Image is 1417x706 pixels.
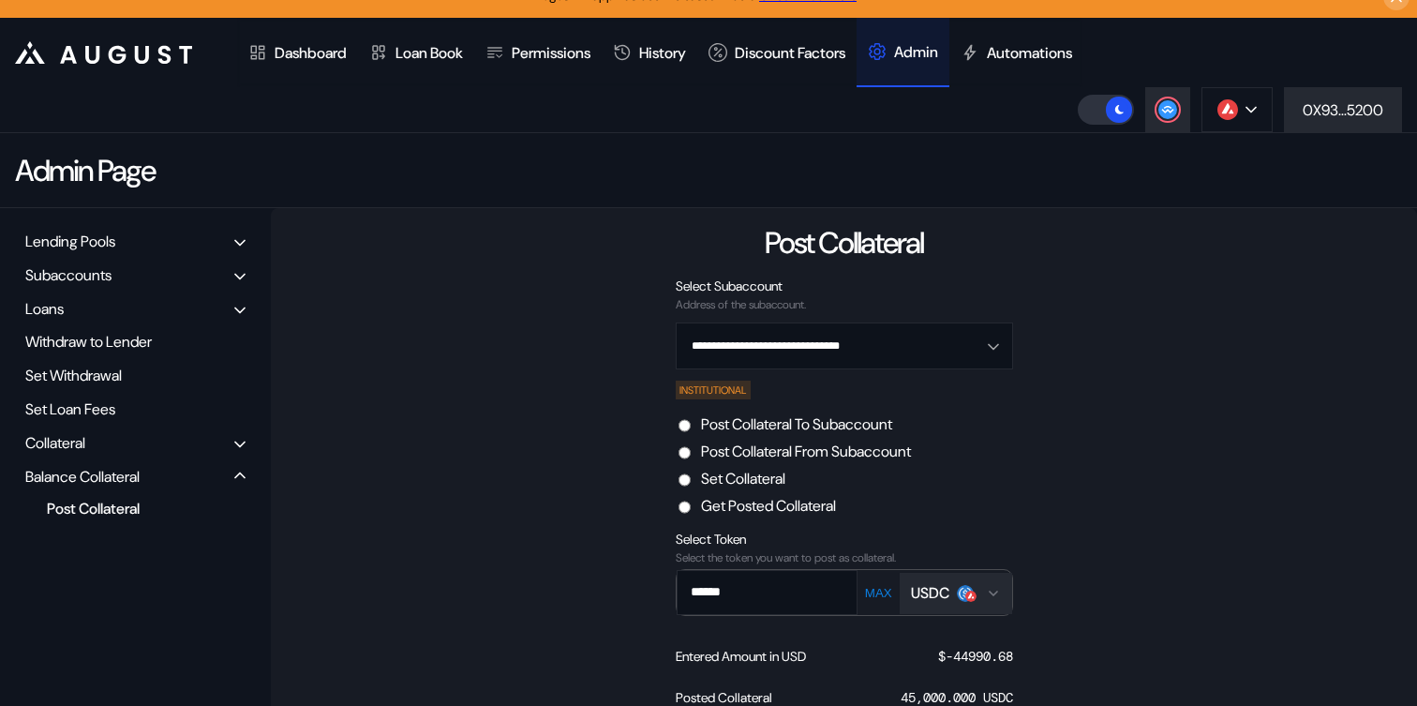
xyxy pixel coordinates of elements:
[894,42,938,62] div: Admin
[25,433,85,453] div: Collateral
[395,43,463,63] div: Loan Book
[19,361,252,390] div: Set Withdrawal
[1217,99,1238,120] img: chain logo
[25,299,64,319] div: Loans
[275,43,347,63] div: Dashboard
[15,151,155,190] div: Admin Page
[957,585,974,602] img: usdc.png
[676,689,772,706] div: Posted Collateral
[358,18,474,87] a: Loan Book
[676,323,1013,369] button: Open menu
[676,531,1013,548] div: Select Token
[19,395,252,424] div: Set Loan Fees
[701,496,836,516] label: Get Posted Collateral
[701,442,911,461] label: Post Collateral From Subaccount
[697,18,857,87] a: Discount Factors
[676,648,806,665] div: Entered Amount in USD
[37,496,220,521] div: Post Collateral
[857,18,949,87] a: Admin
[987,43,1072,63] div: Automations
[949,18,1083,87] a: Automations
[901,689,1013,706] div: 45,000.000 USDC
[237,18,358,87] a: Dashboard
[25,467,140,487] div: Balance Collateral
[735,43,845,63] div: Discount Factors
[701,469,785,488] label: Set Collateral
[938,648,1013,665] div: $ -44990.68
[19,327,252,356] div: Withdraw to Lender
[859,585,898,601] button: MAX
[965,591,977,602] img: svg%3e
[676,381,752,399] div: INSTITUTIONAL
[474,18,602,87] a: Permissions
[602,18,697,87] a: History
[25,232,115,251] div: Lending Pools
[676,278,1013,294] div: Select Subaccount
[1284,87,1402,132] button: 0X93...5200
[701,414,892,434] label: Post Collateral To Subaccount
[911,583,949,603] div: USDC
[676,298,1013,311] div: Address of the subaccount.
[639,43,686,63] div: History
[1201,87,1273,132] button: chain logo
[676,551,1013,564] div: Select the token you want to post as collateral.
[765,223,923,263] div: Post Collateral
[1303,100,1383,120] div: 0X93...5200
[512,43,590,63] div: Permissions
[25,265,112,285] div: Subaccounts
[900,573,1012,614] button: Open menu for selecting token for payment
